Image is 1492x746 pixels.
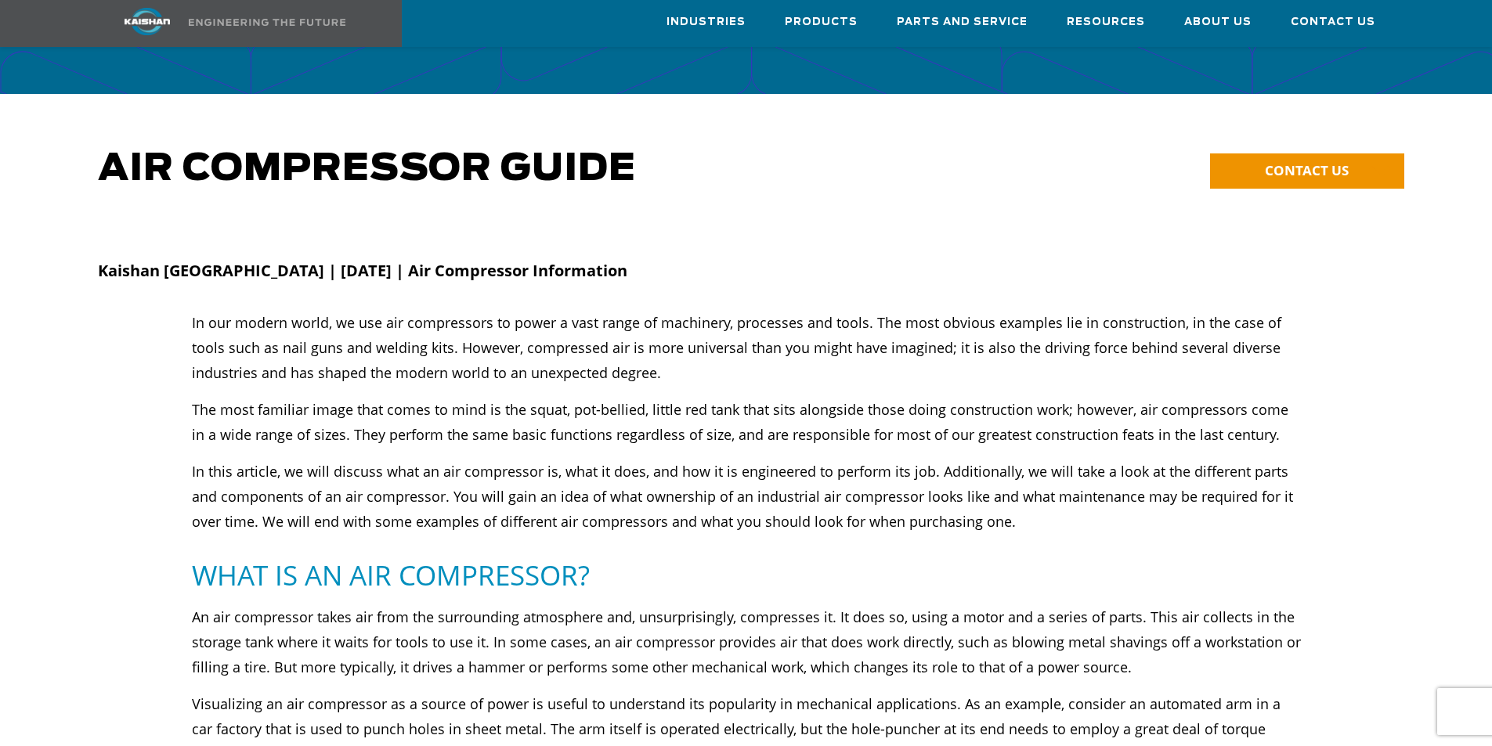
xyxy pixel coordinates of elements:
[192,310,1301,385] p: In our modern world, we use air compressors to power a vast range of machinery, processes and too...
[192,459,1301,534] p: In this article, we will discuss what an air compressor is, what it does, and how it is engineere...
[192,604,1301,679] p: An air compressor takes air from the surrounding atmosphere and, unsurprisingly, compresses it. I...
[98,260,627,281] strong: Kaishan [GEOGRAPHIC_DATA] | [DATE] | Air Compressor Information
[667,1,746,43] a: Industries
[897,1,1028,43] a: Parts and Service
[1265,161,1349,179] span: CONTACT US
[785,13,858,31] span: Products
[1184,13,1252,31] span: About Us
[98,150,636,188] span: AIR COMPRESSOR GUIDE
[1067,1,1145,43] a: Resources
[1184,1,1252,43] a: About Us
[785,1,858,43] a: Products
[89,8,206,35] img: kaishan logo
[189,19,345,26] img: Engineering the future
[1210,153,1404,189] a: CONTACT US
[897,13,1028,31] span: Parts and Service
[667,13,746,31] span: Industries
[192,397,1301,447] p: The most familiar image that comes to mind is the squat, pot-bellied, little red tank that sits a...
[192,557,1301,593] h5: What Is An Air Compressor?
[1291,13,1375,31] span: Contact Us
[1067,13,1145,31] span: Resources
[1291,1,1375,43] a: Contact Us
